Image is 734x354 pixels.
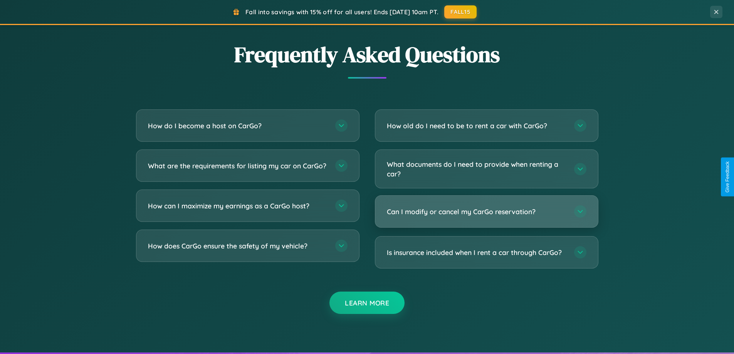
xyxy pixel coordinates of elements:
h3: Is insurance included when I rent a car through CarGo? [387,248,566,257]
h3: How old do I need to be to rent a car with CarGo? [387,121,566,131]
h3: How do I become a host on CarGo? [148,121,328,131]
button: Learn More [329,292,405,314]
h3: How does CarGo ensure the safety of my vehicle? [148,241,328,251]
span: Fall into savings with 15% off for all users! Ends [DATE] 10am PT. [245,8,438,16]
h3: How can I maximize my earnings as a CarGo host? [148,201,328,211]
h3: What documents do I need to provide when renting a car? [387,159,566,178]
h3: What are the requirements for listing my car on CarGo? [148,161,328,171]
div: Give Feedback [725,161,730,193]
h3: Can I modify or cancel my CarGo reservation? [387,207,566,216]
button: FALL15 [444,5,477,18]
h2: Frequently Asked Questions [136,40,598,69]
